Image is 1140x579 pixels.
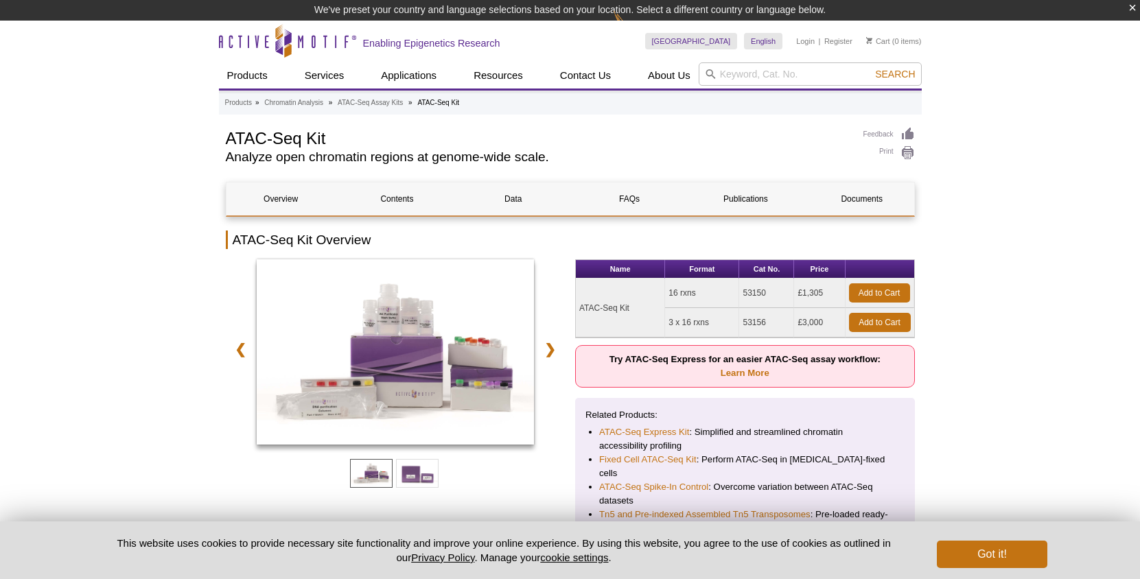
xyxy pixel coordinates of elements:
a: Products [219,62,276,88]
h2: Enabling Epigenetics Research [363,37,500,49]
a: FAQs [574,182,684,215]
a: ❯ [535,333,565,365]
a: Applications [373,62,445,88]
a: Publications [691,182,800,215]
a: Contents [342,182,452,215]
a: ATAC-Seq Assay Kits [338,97,403,109]
li: ATAC-Seq Kit [417,99,459,106]
li: » [255,99,259,106]
a: Add to Cart [849,313,911,332]
li: » [408,99,412,106]
a: Add to Cart [849,283,910,303]
a: Resources [465,62,531,88]
a: Fixed Cell ATAC-Seq Kit [599,453,697,466]
li: : Perform ATAC-Seq in [MEDICAL_DATA]-fixed cells [599,453,891,480]
li: : Pre-loaded ready-to-use transposomes for up to 96 ATAC-Seq reactions and recombinant Tn5 transp... [599,508,891,549]
input: Keyword, Cat. No. [699,62,922,86]
a: Documents [807,182,916,215]
a: English [744,33,782,49]
a: Data [458,182,568,215]
a: Print [863,145,915,161]
a: Cart [866,36,890,46]
span: Search [875,69,915,80]
a: ATAC-Seq Kit [257,259,535,449]
th: Format [665,260,739,279]
a: Chromatin Analysis [264,97,323,109]
th: Price [794,260,845,279]
h2: ATAC-Seq Kit Overview [226,231,915,249]
td: 3 x 16 rxns [665,308,739,338]
td: 16 rxns [665,279,739,308]
td: £3,000 [794,308,845,338]
a: Contact Us [552,62,619,88]
li: : Simplified and streamlined chromatin accessibility profiling [599,425,891,453]
a: About Us [640,62,699,88]
a: Learn More [721,368,769,378]
p: Related Products: [585,408,905,422]
a: Tn5 and Pre-indexed Assembled Tn5 Transposomes [599,508,811,521]
a: Login [796,36,815,46]
img: Your Cart [866,37,872,44]
button: cookie settings [540,552,608,563]
a: ATAC-Seq Spike-In Control [599,480,708,494]
strong: Try ATAC-Seq Express for an easier ATAC-Seq assay workflow: [609,354,881,378]
th: Name [576,260,665,279]
h2: Analyze open chromatin regions at genome-wide scale. [226,151,850,163]
a: Services [296,62,353,88]
img: Change Here [614,10,650,43]
a: Overview [226,182,336,215]
img: ATAC-Seq Kit [257,259,535,445]
th: Cat No. [739,260,794,279]
td: £1,305 [794,279,845,308]
button: Got it! [937,541,1047,568]
button: Search [871,68,919,80]
td: ATAC-Seq Kit [576,279,665,338]
p: This website uses cookies to provide necessary site functionality and improve your online experie... [93,536,915,565]
a: Products [225,97,252,109]
li: : Overcome variation between ATAC-Seq datasets [599,480,891,508]
td: 53156 [739,308,794,338]
li: (0 items) [866,33,922,49]
h1: ATAC-Seq Kit [226,127,850,147]
li: » [329,99,333,106]
li: | [819,33,821,49]
a: [GEOGRAPHIC_DATA] [645,33,738,49]
a: Feedback [863,127,915,142]
a: ATAC-Seq Express Kit [599,425,689,439]
a: ❮ [226,333,255,365]
a: Register [824,36,852,46]
td: 53150 [739,279,794,308]
a: Privacy Policy [411,552,474,563]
